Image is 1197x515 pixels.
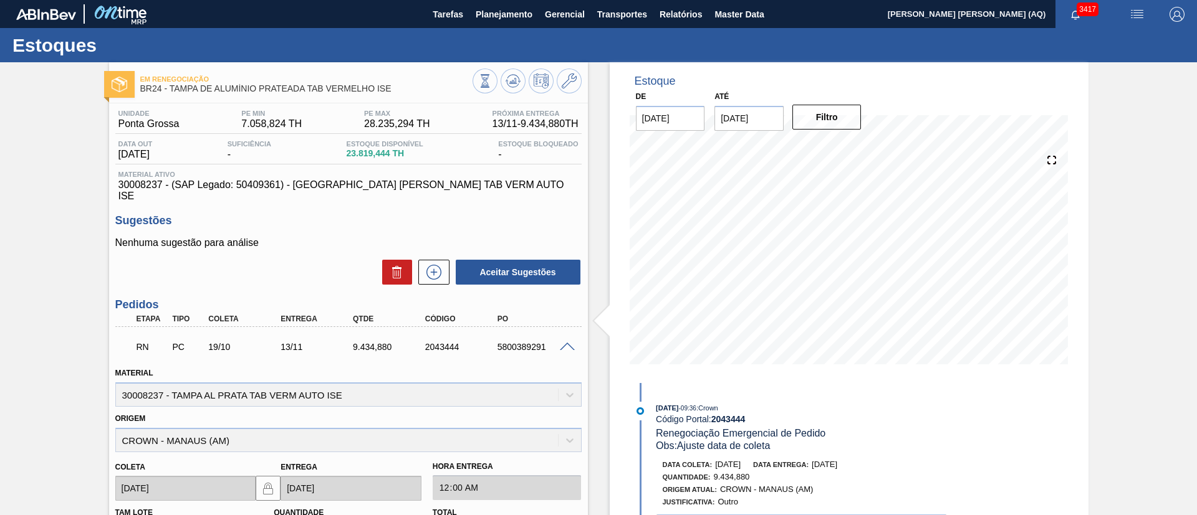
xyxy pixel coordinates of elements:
span: : Crown [696,404,718,412]
span: Data coleta: [663,461,713,468]
span: Master Data [714,7,764,22]
span: CROWN - MANAUS (AM) [720,484,814,494]
img: TNhmsLtSVTkK8tSr43FrP2fwEKptu5GPRR3wAAAABJRU5ErkJggg== [16,9,76,20]
div: Aceitar Sugestões [449,258,582,286]
span: Data out [118,140,153,148]
img: atual [637,407,644,415]
span: [DATE] [715,460,741,469]
span: BR24 - TAMPA DE ALUMÍNIO PRATEADA TAB VERMELHO ISE [140,84,473,93]
button: locked [256,476,281,501]
span: 23.819,444 TH [347,149,423,158]
span: Transportes [597,7,647,22]
span: Em Renegociação [140,75,473,83]
span: Unidade [118,110,180,117]
label: Até [714,92,729,101]
input: dd/mm/yyyy [281,476,421,501]
div: 5800389291 [494,342,575,352]
label: Origem [115,414,146,423]
h3: Sugestões [115,214,582,227]
input: dd/mm/yyyy [636,106,705,131]
label: Entrega [281,463,317,471]
button: Programar Estoque [529,69,554,93]
div: 13/11/2025 [277,342,358,352]
span: PE MAX [364,110,430,117]
strong: 2043444 [711,414,746,424]
button: Atualizar Gráfico [501,69,526,93]
span: PE MIN [241,110,302,117]
span: 28.235,294 TH [364,118,430,130]
span: Estoque Disponível [347,140,423,148]
div: 2043444 [422,342,503,352]
span: - 09:36 [679,405,696,412]
label: Coleta [115,463,145,471]
div: Etapa [133,314,171,323]
span: Relatórios [660,7,702,22]
div: Excluir Sugestões [376,260,412,285]
div: Entrega [277,314,358,323]
button: Filtro [792,105,862,130]
button: Ir ao Master Data / Geral [557,69,582,93]
span: Origem Atual: [663,486,717,493]
div: 9.434,880 [350,342,431,352]
div: Coleta [205,314,286,323]
img: userActions [1130,7,1145,22]
div: Nova sugestão [412,260,449,285]
label: Material [115,369,153,377]
img: locked [261,481,276,496]
span: Gerencial [545,7,585,22]
span: Próxima Entrega [493,110,579,117]
button: Visão Geral dos Estoques [473,69,498,93]
img: Logout [1170,7,1185,22]
p: RN [137,342,168,352]
span: Suficiência [228,140,271,148]
span: Renegociação Emergencial de Pedido [656,428,825,438]
div: Pedido de Compra [169,342,206,352]
span: 13/11 - 9.434,880 TH [493,118,579,130]
span: Material ativo [118,171,579,178]
div: Em Renegociação [133,333,171,361]
span: Ponta Grossa [118,118,180,130]
img: Ícone [112,77,127,92]
div: Código Portal: [656,414,952,424]
span: 9.434,880 [714,472,750,481]
button: Aceitar Sugestões [456,260,580,285]
h3: Pedidos [115,298,582,311]
div: - [224,140,274,160]
span: 30008237 - (SAP Legado: 50409361) - [GEOGRAPHIC_DATA] [PERSON_NAME] TAB VERM AUTO ISE [118,179,579,202]
span: Quantidade : [663,473,711,481]
span: Outro [718,497,738,506]
span: Planejamento [476,7,532,22]
p: Nenhuma sugestão para análise [115,237,582,248]
div: Tipo [169,314,206,323]
div: Código [422,314,503,323]
label: Hora Entrega [433,458,582,476]
span: [DATE] [118,149,153,160]
input: dd/mm/yyyy [115,476,256,501]
span: Justificativa: [663,498,715,506]
span: [DATE] [812,460,837,469]
button: Notificações [1055,6,1095,23]
div: - [495,140,581,160]
label: De [636,92,647,101]
div: Estoque [635,75,676,88]
span: [DATE] [656,404,678,412]
h1: Estoques [12,38,234,52]
span: 7.058,824 TH [241,118,302,130]
span: Estoque Bloqueado [498,140,578,148]
span: Tarefas [433,7,463,22]
span: Obs: Ajuste data de coleta [656,440,770,451]
div: PO [494,314,575,323]
span: Data entrega: [753,461,809,468]
input: dd/mm/yyyy [714,106,784,131]
div: Qtde [350,314,431,323]
div: 19/10/2025 [205,342,286,352]
span: 3417 [1077,2,1098,16]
